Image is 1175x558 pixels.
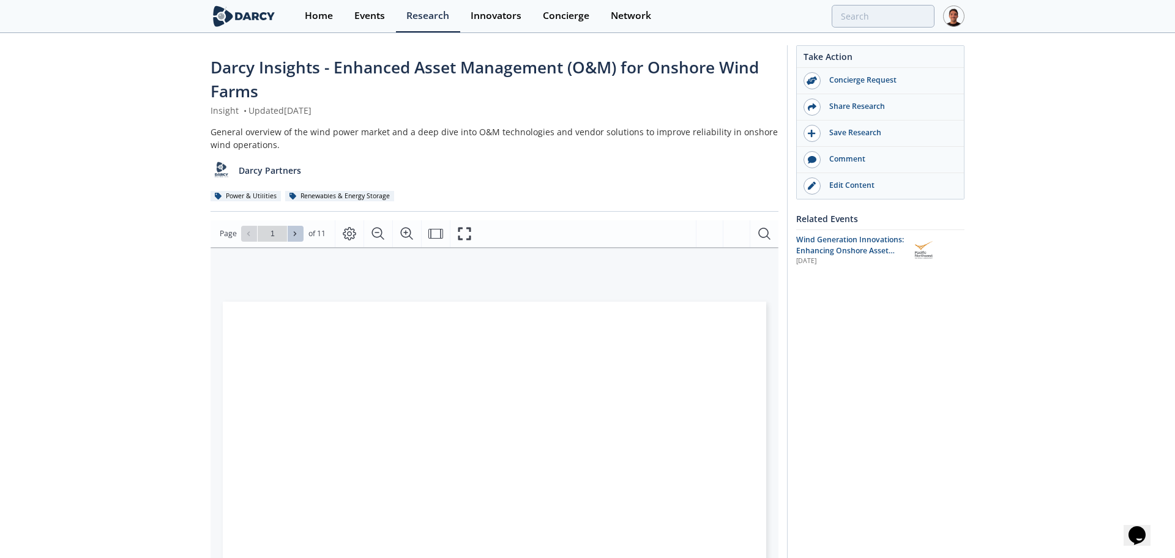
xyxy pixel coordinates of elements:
[211,6,277,27] img: logo-wide.svg
[211,125,778,151] div: General overview of the wind power market and a deep dive into O&M technologies and vendor soluti...
[821,75,958,86] div: Concierge Request
[796,256,905,266] div: [DATE]
[821,154,958,165] div: Comment
[211,191,281,202] div: Power & Utilities
[471,11,521,21] div: Innovators
[1124,509,1163,546] iframe: chat widget
[796,234,904,278] span: Wind Generation Innovations: Enhancing Onshore Asset Performance and Enabling Offshore Networks
[832,5,934,28] input: Advanced Search
[796,234,964,267] a: Wind Generation Innovations: Enhancing Onshore Asset Performance and Enabling Offshore Networks [...
[611,11,651,21] div: Network
[406,11,449,21] div: Research
[796,208,964,229] div: Related Events
[211,56,759,102] span: Darcy Insights - Enhanced Asset Management (O&M) for Onshore Wind Farms
[305,11,333,21] div: Home
[821,180,958,191] div: Edit Content
[797,50,964,68] div: Take Action
[241,105,248,116] span: •
[354,11,385,21] div: Events
[285,191,394,202] div: Renewables & Energy Storage
[211,104,778,117] div: Insight Updated [DATE]
[943,6,964,27] img: Profile
[821,127,958,138] div: Save Research
[913,239,935,261] img: Pacific Northwest National Laboratory
[239,164,301,177] p: Darcy Partners
[821,101,958,112] div: Share Research
[543,11,589,21] div: Concierge
[797,173,964,199] a: Edit Content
